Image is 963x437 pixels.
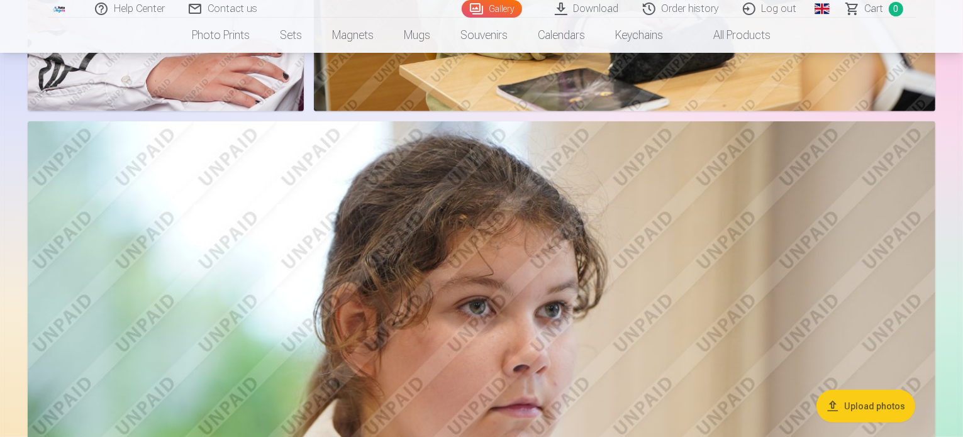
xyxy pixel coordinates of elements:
[265,18,318,53] a: Sets
[865,1,884,16] span: Сart
[446,18,523,53] a: Souvenirs
[318,18,389,53] a: Magnets
[177,18,265,53] a: Photo prints
[523,18,601,53] a: Calendars
[889,2,903,16] span: 0
[601,18,679,53] a: Keychains
[389,18,446,53] a: Mugs
[679,18,786,53] a: All products
[816,389,915,422] button: Upload photos
[53,5,67,13] img: /fa1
